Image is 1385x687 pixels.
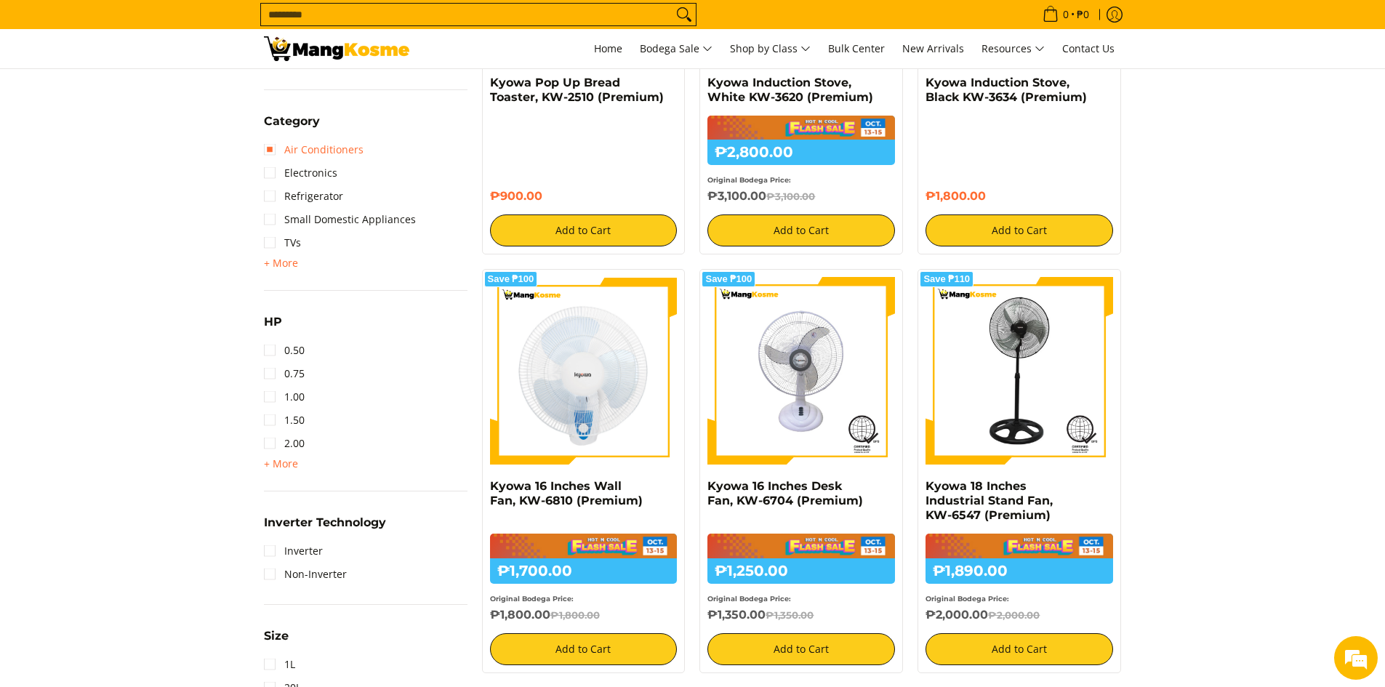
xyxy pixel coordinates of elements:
[264,517,386,539] summary: Open
[264,316,282,328] span: HP
[264,161,337,185] a: Electronics
[926,76,1087,104] a: Kyowa Induction Stove, Black KW-3634 (Premium)
[264,231,301,254] a: TVs
[264,116,320,127] span: Category
[587,29,630,68] a: Home
[926,277,1113,465] img: Kyowa 18 Inches Industrial Stand Fan, KW-6547 (Premium)
[821,29,892,68] a: Bulk Center
[766,609,814,621] del: ₱1,350.00
[490,558,678,584] h6: ₱1,700.00
[707,595,791,603] small: Original Bodega Price:
[490,189,678,204] h6: ₱900.00
[705,275,752,284] span: Save ₱100
[1061,9,1071,20] span: 0
[490,479,643,507] a: Kyowa 16 Inches Wall Fan, KW-6810 (Premium)
[594,41,622,55] span: Home
[926,608,1113,622] h6: ₱2,000.00
[707,176,791,184] small: Original Bodega Price:
[730,40,811,58] span: Shop by Class
[264,362,305,385] a: 0.75
[490,595,574,603] small: Original Bodega Price:
[488,275,534,284] span: Save ₱100
[766,190,815,202] del: ₱3,100.00
[988,609,1040,621] del: ₱2,000.00
[707,214,895,246] button: Add to Cart
[707,189,895,204] h6: ₱3,100.00
[673,4,696,25] button: Search
[550,609,600,621] del: ₱1,800.00
[264,653,295,676] a: 1L
[264,257,298,269] span: + More
[633,29,720,68] a: Bodega Sale
[974,29,1052,68] a: Resources
[490,277,678,465] img: kyowa-wall-fan-blue-premium-full-view-mang-kosme
[490,633,678,665] button: Add to Cart
[1038,7,1093,23] span: •
[707,277,895,465] img: Kyowa 16 Inches Desk Fan, KW-6704 (Premium)
[1062,41,1115,55] span: Contact Us
[264,185,343,208] a: Refrigerator
[707,633,895,665] button: Add to Cart
[707,608,895,622] h6: ₱1,350.00
[1075,9,1091,20] span: ₱0
[707,479,863,507] a: Kyowa 16 Inches Desk Fan, KW-6704 (Premium)
[264,539,323,563] a: Inverter
[264,385,305,409] a: 1.00
[1055,29,1122,68] a: Contact Us
[264,116,320,138] summary: Open
[264,254,298,272] summary: Open
[640,40,712,58] span: Bodega Sale
[264,630,289,653] summary: Open
[707,558,895,584] h6: ₱1,250.00
[707,76,873,104] a: Kyowa Induction Stove, White KW-3620 (Premium)
[264,517,386,529] span: Inverter Technology
[926,595,1009,603] small: Original Bodega Price:
[490,608,678,622] h6: ₱1,800.00
[264,316,282,339] summary: Open
[707,140,895,165] h6: ₱2,800.00
[723,29,818,68] a: Shop by Class
[490,76,664,104] a: Kyowa Pop Up Bread Toaster, KW-2510 (Premium)
[264,208,416,231] a: Small Domestic Appliances
[264,138,364,161] a: Air Conditioners
[424,29,1122,68] nav: Main Menu
[264,455,298,473] summary: Open
[926,479,1053,522] a: Kyowa 18 Inches Industrial Stand Fan, KW-6547 (Premium)
[490,214,678,246] button: Add to Cart
[981,40,1045,58] span: Resources
[902,41,964,55] span: New Arrivals
[264,458,298,470] span: + More
[926,214,1113,246] button: Add to Cart
[926,189,1113,204] h6: ₱1,800.00
[923,275,970,284] span: Save ₱110
[828,41,885,55] span: Bulk Center
[264,409,305,432] a: 1.50
[264,563,347,586] a: Non-Inverter
[264,630,289,642] span: Size
[926,633,1113,665] button: Add to Cart
[264,36,409,61] img: Premium Deals: Best Premium Home Appliances Sale l Mang Kosme
[895,29,971,68] a: New Arrivals
[264,339,305,362] a: 0.50
[264,432,305,455] a: 2.00
[926,558,1113,584] h6: ₱1,890.00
